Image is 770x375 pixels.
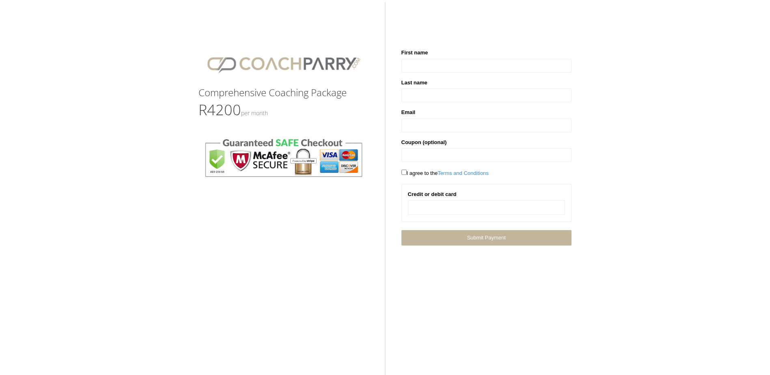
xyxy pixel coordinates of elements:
a: Terms and Conditions [438,170,489,176]
a: Submit Payment [401,230,572,245]
small: Per Month [241,109,268,117]
label: Coupon (optional) [401,138,447,147]
label: Credit or debit card [408,190,457,198]
label: Last name [401,79,427,87]
span: R4200 [198,100,268,120]
span: Submit Payment [467,235,505,241]
label: Email [401,108,416,116]
label: First name [401,49,428,57]
iframe: Secure card payment input frame [413,204,560,211]
h3: Comprehensive Coaching Package [198,87,369,98]
span: I agree to the [401,170,489,176]
img: CPlogo.png [198,49,369,79]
